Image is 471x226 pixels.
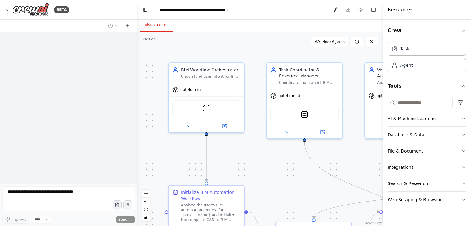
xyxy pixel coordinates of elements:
[301,111,308,118] img: CouchbaseFTSVectorSearchTool
[400,46,409,52] div: Task
[279,80,339,85] div: Coordinate multi-agent BIM workflows and manage task dependencies for {project_name}. Ensure opti...
[105,22,120,29] button: Switch to previous chat
[388,148,423,154] div: File & Document
[123,22,132,29] button: Start a new chat
[278,93,300,98] span: gpt-4o-mini
[180,87,202,92] span: gpt-4o-mini
[400,62,413,68] div: Agent
[118,217,128,222] span: Send
[142,205,150,213] button: fit view
[388,192,466,208] button: Web Scraping & Browsing
[142,37,158,42] div: Version 1
[140,19,173,32] button: Visual Editor
[279,67,339,79] div: Task Coordinator & Resource Manager
[388,164,413,170] div: Integrations
[305,129,340,136] button: Open in side panel
[12,3,49,17] img: Logo
[364,62,441,139] div: Vision Classifier & Drawing AnalyzerAnalyze processed CAD files (DWG/DXF/PDF converted to images)...
[142,190,150,198] button: zoom in
[365,221,382,225] a: React Flow attribution
[207,122,242,130] button: Open in side panel
[203,105,210,112] img: ScrapeWebsiteTool
[388,95,466,213] div: Tools
[113,200,122,209] button: Upload files
[322,39,345,44] span: Hide Agents
[11,217,26,222] span: Improve
[377,93,398,98] span: gpt-4o-mini
[388,39,466,77] div: Crew
[377,67,437,79] div: Vision Classifier & Drawing Analyzer
[168,62,245,133] div: BIM Workflow OrchestratorUnderstand user intent for BIM automation tasks and intelligently route ...
[141,6,150,14] button: Hide left sidebar
[181,67,240,73] div: BIM Workflow Orchestrator
[388,175,466,191] button: Search & Research
[388,6,413,13] h4: Resources
[203,135,209,181] g: Edge from 239b379c-2436-4dbc-ab72-3bddec803e20 to 3fc531d7-31df-47f4-9e70-3d1a676bfc12
[266,62,343,139] div: Task Coordinator & Resource ManagerCoordinate multi-agent BIM workflows and manage task dependenc...
[160,7,229,13] nav: breadcrumb
[388,132,424,138] div: Database & Data
[388,159,466,175] button: Integrations
[142,198,150,205] button: zoom out
[388,143,466,159] button: File & Document
[181,203,240,222] div: Analyze the user's BIM automation request for {project_name} and initialize the complete CAD-to-B...
[181,189,240,202] div: Initialize BIM Automation Workflow
[311,37,348,47] button: Hide Agents
[388,22,466,39] button: Crew
[369,6,378,14] button: Hide right sidebar
[388,180,428,186] div: Search & Research
[388,127,466,143] button: Database & Data
[142,213,150,221] button: toggle interactivity
[388,77,466,95] button: Tools
[181,74,240,79] div: Understand user intent for BIM automation tasks and intelligently route requests to appropriate s...
[388,115,436,122] div: AI & Machine Learning
[388,197,443,203] div: Web Scraping & Browsing
[123,200,132,209] button: Click to speak your automation idea
[388,111,466,126] button: AI & Machine Learning
[116,216,135,223] button: Send
[377,80,437,85] div: Analyze processed CAD files (DWG/DXF/PDF converted to images) and classify {drawing_type} drawing...
[2,216,29,224] button: Improve
[142,190,150,221] div: React Flow controls
[54,6,69,13] div: BETA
